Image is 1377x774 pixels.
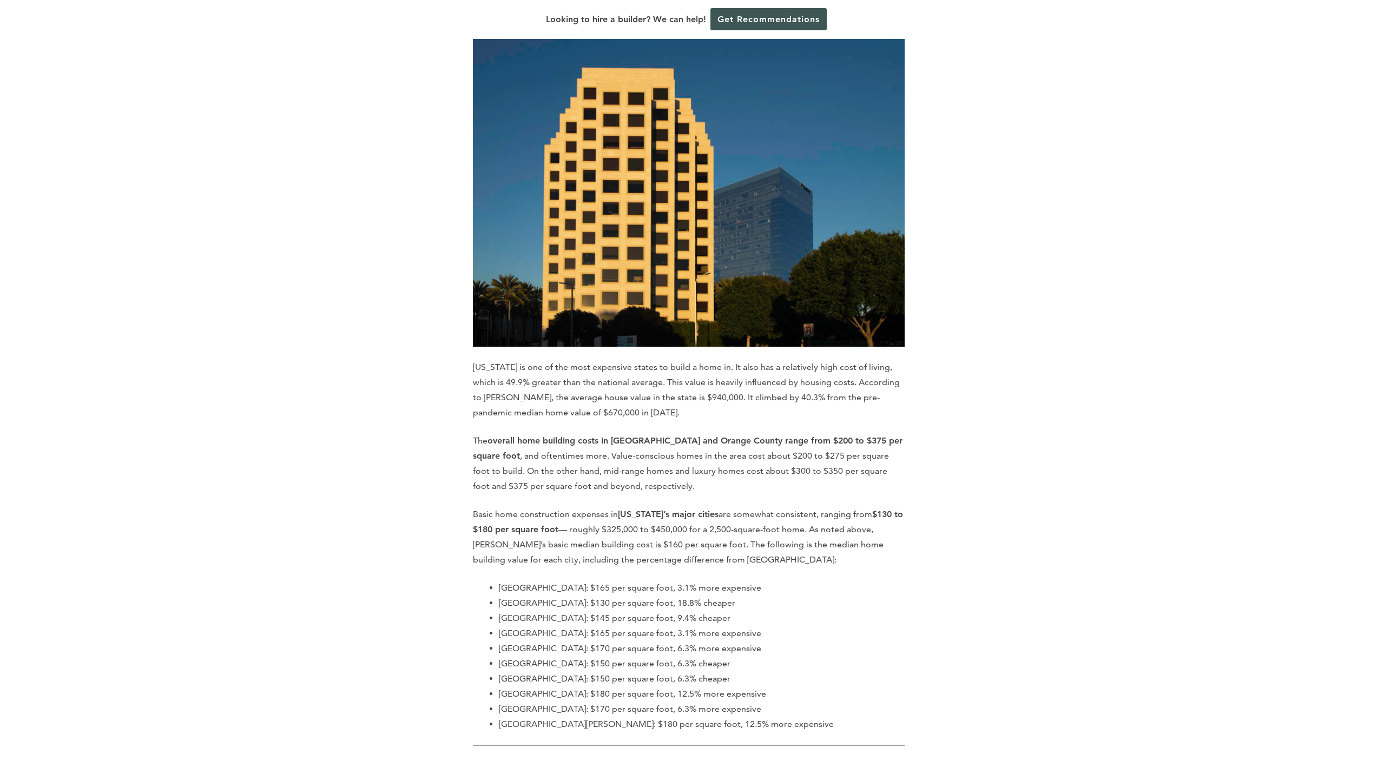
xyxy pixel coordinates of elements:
[710,8,827,30] a: Get Recommendations
[499,641,905,656] li: [GEOGRAPHIC_DATA]: $170 per square foot, 6.3% more expensive
[618,509,719,519] strong: [US_STATE]’s major cities
[473,360,905,420] p: [US_STATE] is one of the most expensive states to build a home in. It also has a relatively high ...
[499,717,905,732] li: [GEOGRAPHIC_DATA][PERSON_NAME]: $180 per square foot, 12.5% more expensive
[499,580,905,596] li: [GEOGRAPHIC_DATA]: $165 per square foot, 3.1% more expensive
[499,596,905,611] li: [GEOGRAPHIC_DATA]: $130 per square foot, 18.8% cheaper
[499,626,905,641] li: [GEOGRAPHIC_DATA]: $165 per square foot, 3.1% more expensive
[499,611,905,626] li: [GEOGRAPHIC_DATA]: $145 per square foot, 9.4% cheaper
[473,509,903,534] strong: $130 to $180 per square foot
[499,686,905,702] li: [GEOGRAPHIC_DATA]: $180 per square foot, 12.5% more expensive
[473,435,902,461] strong: overall home building costs in [GEOGRAPHIC_DATA] and Orange County range from $200 to $375 per sq...
[499,702,905,717] li: [GEOGRAPHIC_DATA]: $170 per square foot, 6.3% more expensive
[1169,696,1364,761] iframe: Drift Widget Chat Controller
[499,671,905,686] li: [GEOGRAPHIC_DATA]: $150 per square foot, 6.3% cheaper
[499,656,905,671] li: [GEOGRAPHIC_DATA]: $150 per square foot, 6.3% cheaper
[473,507,905,567] p: Basic home construction expenses in are somewhat consistent, ranging from — roughly $325,000 to $...
[473,433,905,494] p: The , and oftentimes more. Value-conscious homes in the area cost about $200 to $275 per square f...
